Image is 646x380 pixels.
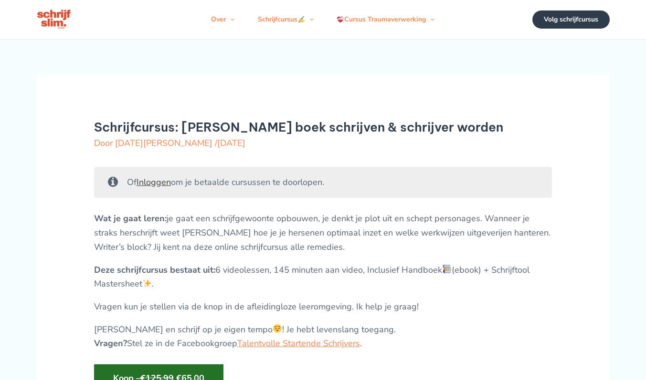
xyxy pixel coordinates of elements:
p: Vragen kun je stellen via de knop in de afleidingloze leeromgeving. Ik help je graag! [94,300,552,314]
div: Door / [94,137,552,149]
nav: Navigatie op de site: Menu [200,5,446,34]
img: ✍️ [298,16,305,23]
p: [PERSON_NAME] en schrijf op je eigen tempo ! Je hebt levenslang toegang. Stel ze in de Facebookgr... [94,323,552,351]
img: 😌 [273,324,282,333]
div: Of om je betaalde cursussen te doorlopen. [94,167,552,198]
img: schrijfcursus schrijfslim academy [37,9,72,31]
img: 📚 [443,265,451,273]
span: Menu schakelen [226,5,234,34]
span: [DATE] [217,137,245,149]
p: 6 videolessen, 145 minuten aan video, Inclusief Handboek (ebook) + Schrijftool Mastersheet . [94,263,552,291]
a: SchrijfcursusMenu schakelen [246,5,325,34]
strong: Wat je gaat leren: [94,213,167,224]
a: Volg schrijfcursus [532,10,610,29]
span: [DATE][PERSON_NAME] [115,137,212,149]
a: Inloggen [137,176,171,188]
img: ✨ [143,279,151,288]
h1: Schrijfcursus: [PERSON_NAME] boek schrijven & schrijver worden [94,120,552,134]
span: Menu schakelen [426,5,434,34]
a: Cursus TraumaverwerkingMenu schakelen [325,5,446,34]
a: OverMenu schakelen [200,5,246,34]
a: Talentvolle Startende Schrijvers [237,338,360,349]
a: [DATE][PERSON_NAME] [115,137,215,149]
img: ❤️‍🩹 [337,16,344,23]
strong: Vragen? [94,338,127,349]
strong: Deze schrijfcursus bestaat uit: [94,264,215,276]
p: je gaat een schrijfgewoonte opbouwen, je denkt je plot uit en schept personages. Wanneer je strak... [94,212,552,254]
span: Menu schakelen [305,5,314,34]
